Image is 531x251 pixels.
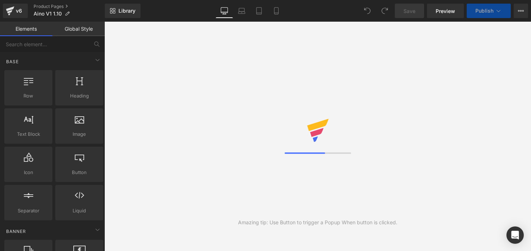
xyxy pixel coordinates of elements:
a: Global Style [52,22,105,36]
span: Row [7,92,50,100]
a: New Library [105,4,141,18]
button: Undo [360,4,375,18]
span: Publish [475,8,493,14]
a: Tablet [250,4,268,18]
a: v6 [3,4,28,18]
a: Product Pages [34,4,105,9]
a: Mobile [268,4,285,18]
a: Laptop [233,4,250,18]
span: Library [118,8,135,14]
button: Publish [467,4,511,18]
span: Text Block [7,130,50,138]
button: Redo [377,4,392,18]
span: Separator [7,207,50,215]
span: Image [57,130,101,138]
a: Preview [427,4,464,18]
a: Desktop [216,4,233,18]
span: Icon [7,169,50,176]
div: Amazing tip: Use Button to trigger a Popup When button is clicked. [238,218,397,226]
span: Base [5,58,20,65]
div: Open Intercom Messenger [506,226,524,244]
span: Button [57,169,101,176]
span: Banner [5,228,27,235]
span: Heading [57,92,101,100]
span: Preview [436,7,455,15]
span: Aino V1 1.10 [34,11,62,17]
div: v6 [14,6,23,16]
span: Liquid [57,207,101,215]
span: Save [403,7,415,15]
button: More [514,4,528,18]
